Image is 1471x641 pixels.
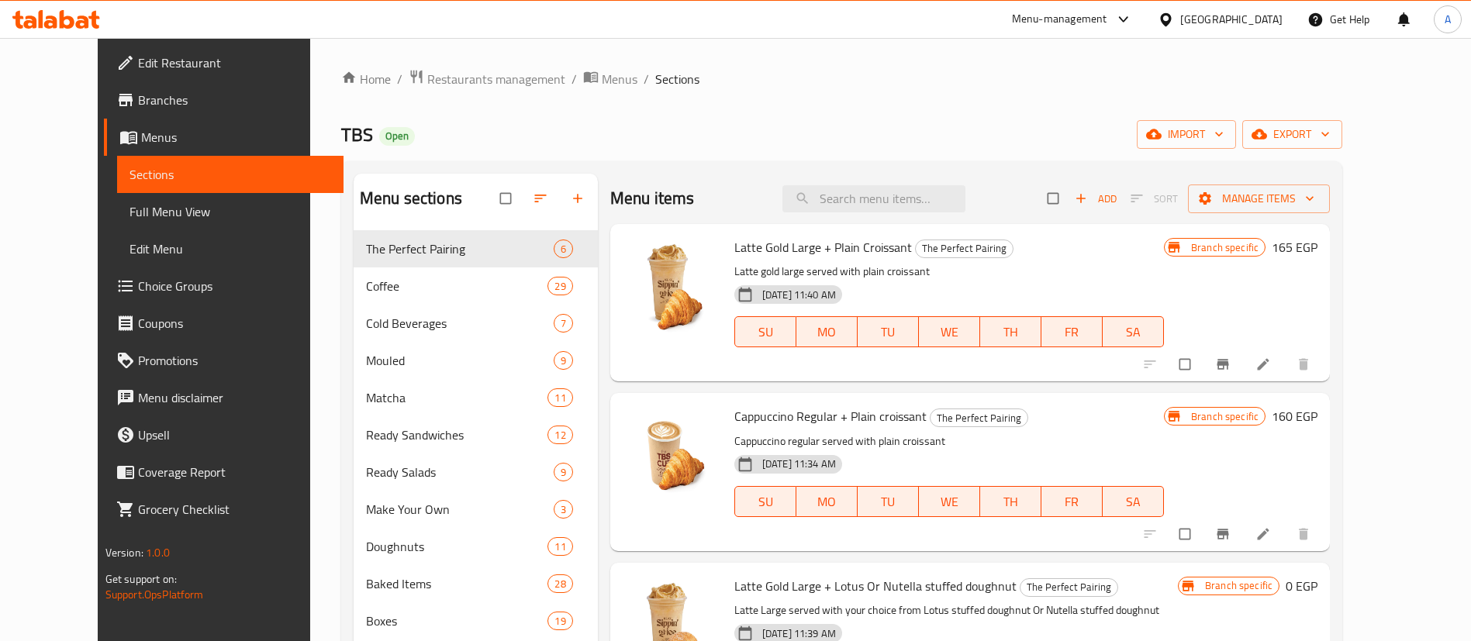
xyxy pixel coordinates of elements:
div: Open [379,127,415,146]
span: Branch specific [1185,409,1265,424]
span: Menu disclaimer [138,388,331,407]
span: export [1255,125,1330,144]
button: SU [734,486,796,517]
a: Full Menu View [117,193,344,230]
a: Support.OpsPlatform [105,584,204,605]
span: Manage items [1200,189,1317,208]
a: Promotions [104,342,344,379]
li: / [571,70,577,88]
span: FR [1048,491,1096,513]
a: Edit Menu [117,230,344,267]
span: 9 [554,353,572,368]
button: Add [1071,187,1121,211]
button: TU [858,486,919,517]
span: SA [1109,321,1158,343]
span: Cold Beverages [366,314,554,333]
button: Branch-specific-item [1206,517,1243,551]
h6: 0 EGP [1286,575,1317,597]
span: Promotions [138,351,331,370]
span: SA [1109,491,1158,513]
div: Matcha [366,388,548,407]
div: items [547,388,572,407]
span: Get support on: [105,569,177,589]
span: 6 [554,242,572,257]
span: Full Menu View [129,202,331,221]
span: The Perfect Pairing [916,240,1013,257]
span: 11 [548,539,571,554]
a: Edit menu item [1255,357,1274,372]
span: The Perfect Pairing [1020,578,1117,596]
span: Doughnuts [366,537,548,556]
button: Manage items [1188,184,1330,213]
h6: 160 EGP [1272,405,1317,427]
span: The Perfect Pairing [931,409,1027,427]
span: 11 [548,391,571,405]
a: Restaurants management [409,69,565,89]
button: TU [858,316,919,347]
a: Menu disclaimer [104,379,344,416]
span: Choice Groups [138,277,331,295]
span: [DATE] 11:40 AM [756,288,842,302]
div: Boxes [366,612,548,630]
button: FR [1041,486,1103,517]
span: Mouled [366,351,554,370]
span: Edit Menu [129,240,331,258]
h2: Menu items [610,187,695,210]
div: The Perfect Pairing [915,240,1013,258]
button: delete [1286,347,1324,381]
nav: breadcrumb [341,69,1342,89]
span: Add item [1071,187,1121,211]
div: items [547,612,572,630]
div: Coffee29 [354,267,598,305]
button: export [1242,120,1342,149]
span: Edit Restaurant [138,53,331,72]
div: items [547,426,572,444]
span: Restaurants management [427,70,565,88]
span: Make Your Own [366,500,554,519]
input: search [782,185,965,212]
span: TU [864,321,913,343]
button: TH [980,486,1041,517]
span: Select section first [1121,187,1188,211]
span: Coupons [138,314,331,333]
li: / [644,70,649,88]
a: Edit menu item [1255,526,1274,542]
span: Sort sections [523,181,561,215]
span: Coverage Report [138,463,331,481]
span: 3 [554,502,572,517]
img: Latte Gold Large + Plain Croissant [623,236,722,336]
span: Sections [655,70,699,88]
span: Ready Sandwiches [366,426,548,444]
span: TU [864,491,913,513]
span: 1.0.0 [146,543,170,563]
li: / [397,70,402,88]
span: Select to update [1170,350,1203,379]
button: WE [919,316,980,347]
a: Sections [117,156,344,193]
span: Open [379,129,415,143]
span: TH [986,321,1035,343]
span: 29 [548,279,571,294]
span: 19 [548,614,571,629]
span: Select to update [1170,519,1203,549]
div: Make Your Own3 [354,491,598,528]
div: items [554,351,573,370]
a: Grocery Checklist [104,491,344,528]
p: Cappuccino regular served with plain croissant [734,432,1164,451]
div: The Perfect Pairing [366,240,554,258]
a: Coverage Report [104,453,344,491]
span: TH [986,491,1035,513]
span: Branch specific [1185,240,1265,255]
span: Latte Gold Large + Lotus Or Nutella stuffed doughnut [734,574,1017,598]
div: Boxes19 [354,602,598,639]
div: items [554,463,573,481]
div: Ready Salads9 [354,453,598,491]
span: Branch specific [1199,578,1279,593]
div: items [554,314,573,333]
div: Ready Sandwiches12 [354,416,598,453]
div: Cold Beverages7 [354,305,598,342]
a: Menus [104,119,344,156]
